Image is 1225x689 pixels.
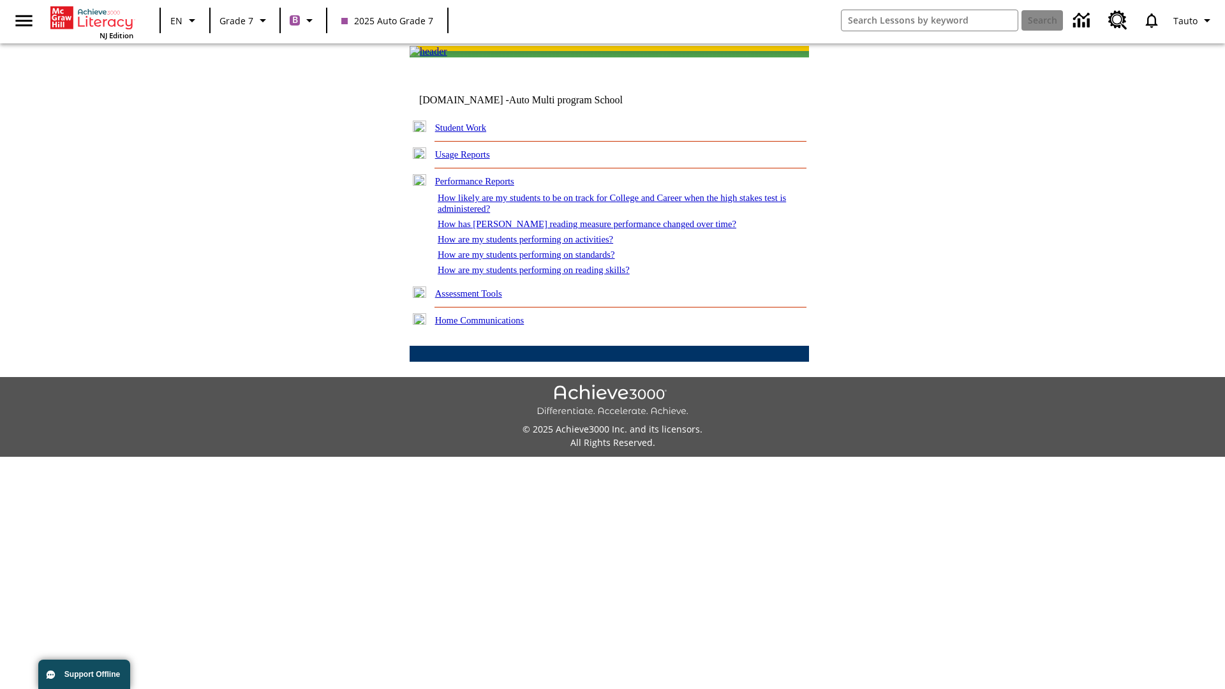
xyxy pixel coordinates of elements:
[438,234,613,244] a: How are my students performing on activities?
[413,121,426,132] img: plus.gif
[509,94,623,105] nobr: Auto Multi program School
[219,14,253,27] span: Grade 7
[1173,14,1198,27] span: Tauto
[170,14,182,27] span: EN
[165,9,205,32] button: Language: EN, Select a language
[435,315,524,325] a: Home Communications
[842,10,1018,31] input: search field
[435,122,486,133] a: Student Work
[1168,9,1220,32] button: Profile/Settings
[1135,4,1168,37] a: Notifications
[341,14,433,27] span: 2025 Auto Grade 7
[413,313,426,325] img: plus.gif
[50,4,133,40] div: Home
[413,286,426,298] img: plus.gif
[214,9,276,32] button: Grade: Grade 7, Select a grade
[38,660,130,689] button: Support Offline
[435,149,490,159] a: Usage Reports
[5,2,43,40] button: Open side menu
[413,147,426,159] img: plus.gif
[292,12,298,28] span: B
[410,46,447,57] img: header
[285,9,322,32] button: Boost Class color is purple. Change class color
[413,174,426,186] img: minus.gif
[438,193,786,214] a: How likely are my students to be on track for College and Career when the high stakes test is adm...
[438,249,615,260] a: How are my students performing on standards?
[64,670,120,679] span: Support Offline
[435,176,514,186] a: Performance Reports
[100,31,133,40] span: NJ Edition
[537,385,688,417] img: Achieve3000 Differentiate Accelerate Achieve
[438,219,736,229] a: How has [PERSON_NAME] reading measure performance changed over time?
[419,94,654,106] td: [DOMAIN_NAME] -
[435,288,502,299] a: Assessment Tools
[438,265,630,275] a: How are my students performing on reading skills?
[1065,3,1101,38] a: Data Center
[1101,3,1135,38] a: Resource Center, Will open in new tab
